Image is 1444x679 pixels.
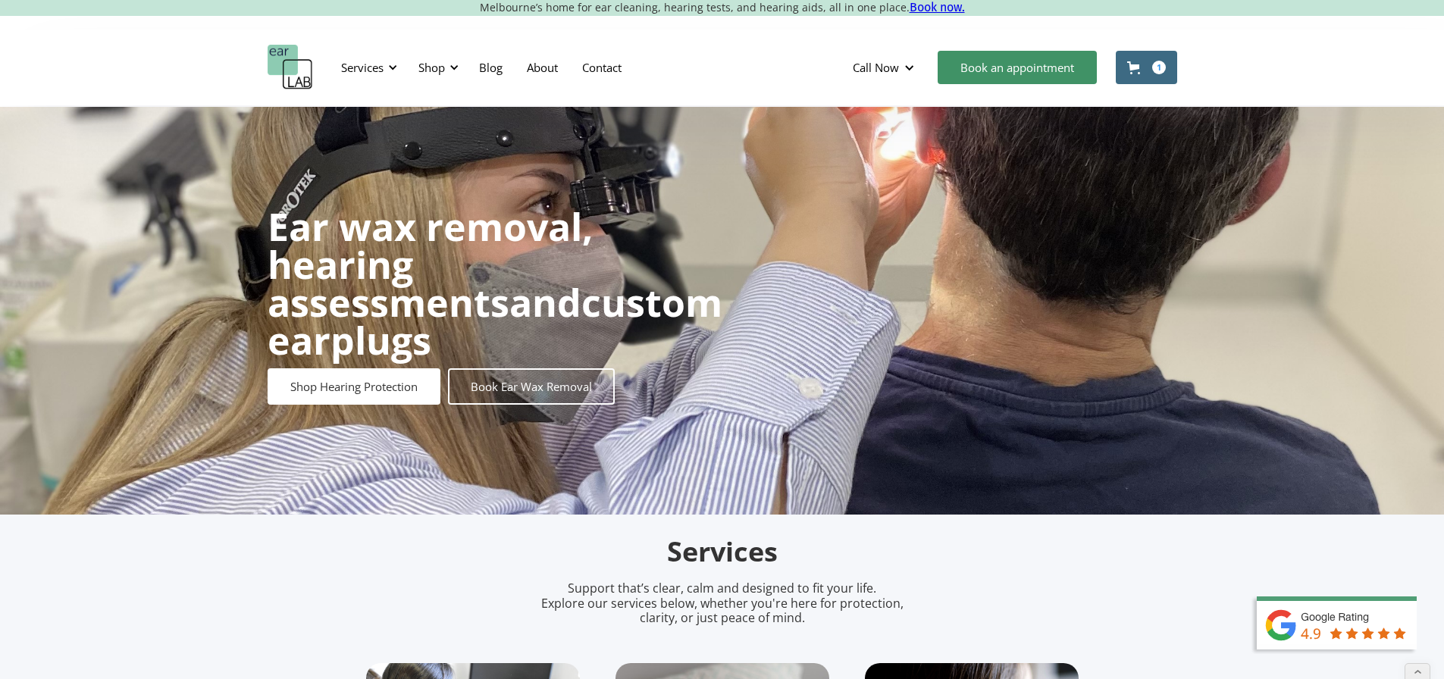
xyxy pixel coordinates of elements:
a: Shop Hearing Protection [268,368,440,405]
div: Shop [418,60,445,75]
strong: Ear wax removal, hearing assessments [268,201,593,328]
div: Shop [409,45,463,90]
a: Book an appointment [938,51,1097,84]
a: Blog [467,45,515,89]
div: Services [341,60,384,75]
div: Call Now [841,45,930,90]
div: 1 [1152,61,1166,74]
p: Support that’s clear, calm and designed to fit your life. Explore our services below, whether you... [522,581,923,625]
a: About [515,45,570,89]
h1: and [268,208,722,359]
a: Book Ear Wax Removal [448,368,615,405]
div: Call Now [853,60,899,75]
h2: Services [366,534,1079,570]
a: Open cart containing 1 items [1116,51,1177,84]
a: home [268,45,313,90]
strong: custom earplugs [268,277,722,366]
div: Services [332,45,402,90]
a: Contact [570,45,634,89]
